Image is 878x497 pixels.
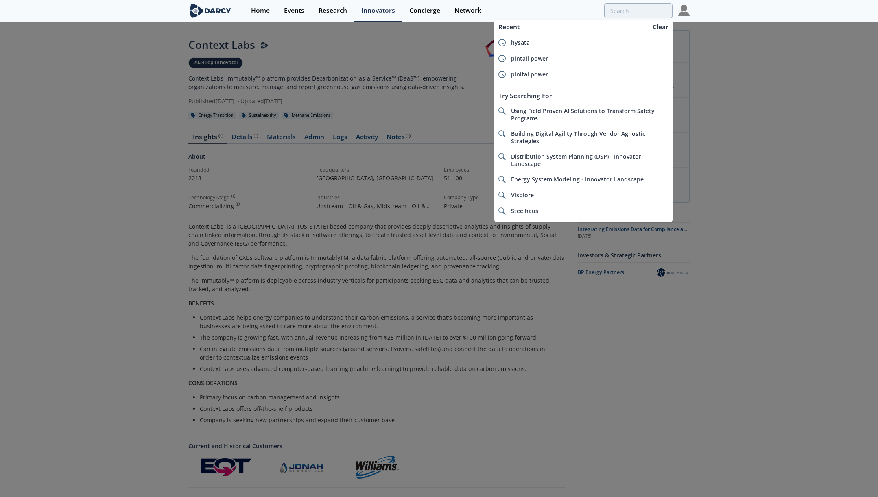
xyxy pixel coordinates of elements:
div: Try Searching For [494,88,673,103]
span: Visplore [511,191,534,199]
span: pintail power [511,54,548,62]
div: Network [454,7,481,14]
span: hysata [511,39,530,46]
span: Distribution System Planning (DSP) - Innovator Landscape [511,153,641,168]
span: Building Digital Agility Through Vendor Agnostic Strategies [511,130,645,145]
div: Home [251,7,270,14]
img: logo-wide.svg [188,4,233,18]
div: Innovators [361,7,395,14]
span: Steelhaus [511,207,538,215]
span: Energy System Modeling - Innovator Landscape [511,175,644,183]
span: pinital power [511,70,548,78]
img: icon [498,130,506,137]
img: icon [498,207,506,215]
img: icon [498,176,506,183]
input: Advanced Search [604,3,673,18]
img: Profile [678,5,690,16]
div: Clear [650,22,671,32]
img: icon [498,55,506,62]
img: icon [498,153,506,160]
div: Research [319,7,347,14]
span: Using Field Proven AI Solutions to Transform Safety Programs [511,107,655,122]
div: Concierge [409,7,440,14]
img: icon [498,71,506,78]
div: Recent [494,20,648,35]
img: icon [498,192,506,199]
div: Events [284,7,304,14]
img: icon [498,107,506,115]
img: icon [498,39,506,46]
